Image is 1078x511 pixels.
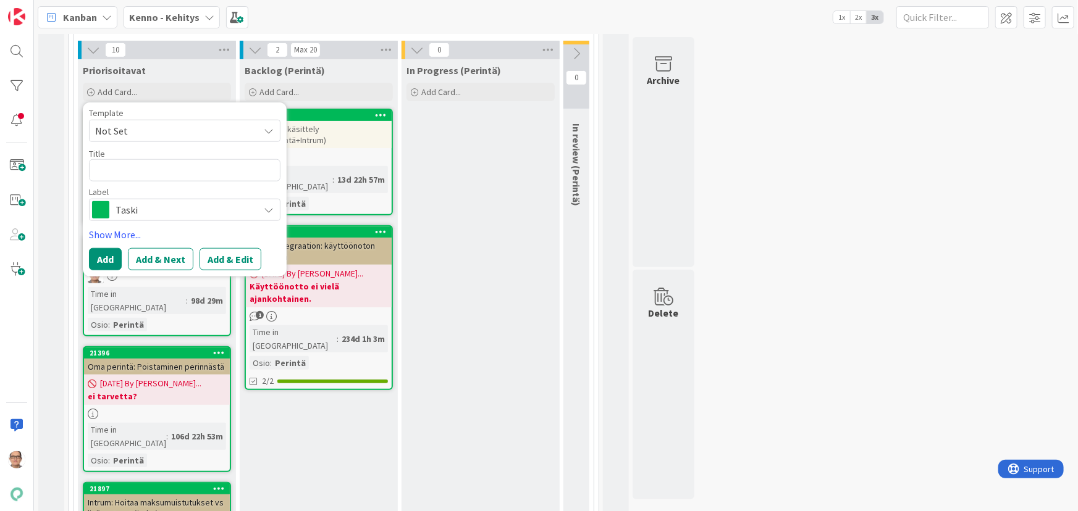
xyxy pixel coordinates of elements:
[89,248,122,270] button: Add
[251,228,392,236] div: 17848
[833,11,850,23] span: 1x
[250,280,388,305] b: Käyttöönotto ei vielä ajankohtainen.
[421,86,461,98] span: Add Card...
[89,188,109,196] span: Label
[246,110,392,148] div: 22884Vakuuden käsittely (Omaperintä+Intrum)
[272,356,309,370] div: Perintä
[566,70,587,85] span: 0
[90,484,230,493] div: 21897
[26,2,56,17] span: Support
[84,483,230,494] div: 21897
[251,111,392,120] div: 22884
[84,347,230,359] div: 21396
[649,305,679,320] div: Delete
[83,235,231,336] a: 21549Perintä-kirjanpitoPKTime in [GEOGRAPHIC_DATA]:98d 29mOsio:Perintä
[270,356,272,370] span: :
[250,166,332,193] div: Time in [GEOGRAPHIC_DATA]
[168,430,226,443] div: 106d 22h 53m
[95,123,250,139] span: Not Set
[246,121,392,148] div: Vakuuden käsittely (Omaperintä+Intrum)
[246,238,392,265] div: Intrum-integraation: käyttöönoton muistilista
[259,86,299,98] span: Add Card...
[200,248,261,270] button: Add & Edit
[84,347,230,375] div: 21396Oma perintä: Poistaminen perinnästä
[188,294,226,307] div: 98d 29m
[108,318,110,331] span: :
[246,226,392,238] div: 17848
[90,349,230,357] div: 21396
[88,454,108,467] div: Osio
[850,11,867,23] span: 2x
[89,148,105,159] label: Title
[250,356,270,370] div: Osio
[246,226,392,265] div: 17848Intrum-integraation: käyttöönoton muistilista
[406,64,501,77] span: In Progress (Perintä)
[272,197,309,210] div: Perintä
[88,390,226,402] b: ei tarvetta?
[267,43,288,57] span: 2
[429,43,450,57] span: 0
[129,11,200,23] b: Kenno - Kehitys
[89,227,280,242] a: Show More...
[339,332,388,346] div: 234d 1h 3m
[100,377,201,390] span: [DATE] By [PERSON_NAME]...
[110,318,147,331] div: Perintä
[294,47,317,53] div: Max 20
[245,109,393,215] a: 22884Vakuuden käsittely (Omaperintä+Intrum)Time in [GEOGRAPHIC_DATA]:13d 22h 57mOsio:Perintä
[84,267,230,283] div: PK
[89,109,124,117] span: Template
[83,346,231,472] a: 21396Oma perintä: Poistaminen perinnästä[DATE] By [PERSON_NAME]...ei tarvetta?Time in [GEOGRAPHIC...
[186,294,188,307] span: :
[337,332,339,346] span: :
[245,64,325,77] span: Backlog (Perintä)
[867,11,883,23] span: 3x
[88,423,166,450] div: Time in [GEOGRAPHIC_DATA]
[246,110,392,121] div: 22884
[105,43,126,57] span: 10
[570,123,583,206] span: In review (Perintä)
[116,201,253,218] span: Taski
[262,267,363,280] span: [DATE] By [PERSON_NAME]...
[98,86,137,98] span: Add Card...
[334,173,388,186] div: 13d 22h 57m
[256,311,264,319] span: 1
[166,430,168,443] span: :
[8,486,25,503] img: avatar
[108,454,110,467] span: :
[332,173,334,186] span: :
[63,10,97,25] span: Kanban
[8,451,25,468] img: PK
[250,325,337,352] div: Time in [GEOGRAPHIC_DATA]
[8,8,25,25] img: Visit kanbanzone.com
[647,73,680,88] div: Archive
[88,318,108,331] div: Osio
[84,359,230,375] div: Oma perintä: Poistaminen perinnästä
[88,287,186,314] div: Time in [GEOGRAPHIC_DATA]
[896,6,989,28] input: Quick Filter...
[128,248,193,270] button: Add & Next
[245,225,393,390] a: 17848Intrum-integraation: käyttöönoton muistilista[DATE] By [PERSON_NAME]...Käyttöönotto ei vielä...
[83,64,146,77] span: Priorisoitavat
[262,375,274,388] span: 2/2
[110,454,147,467] div: Perintä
